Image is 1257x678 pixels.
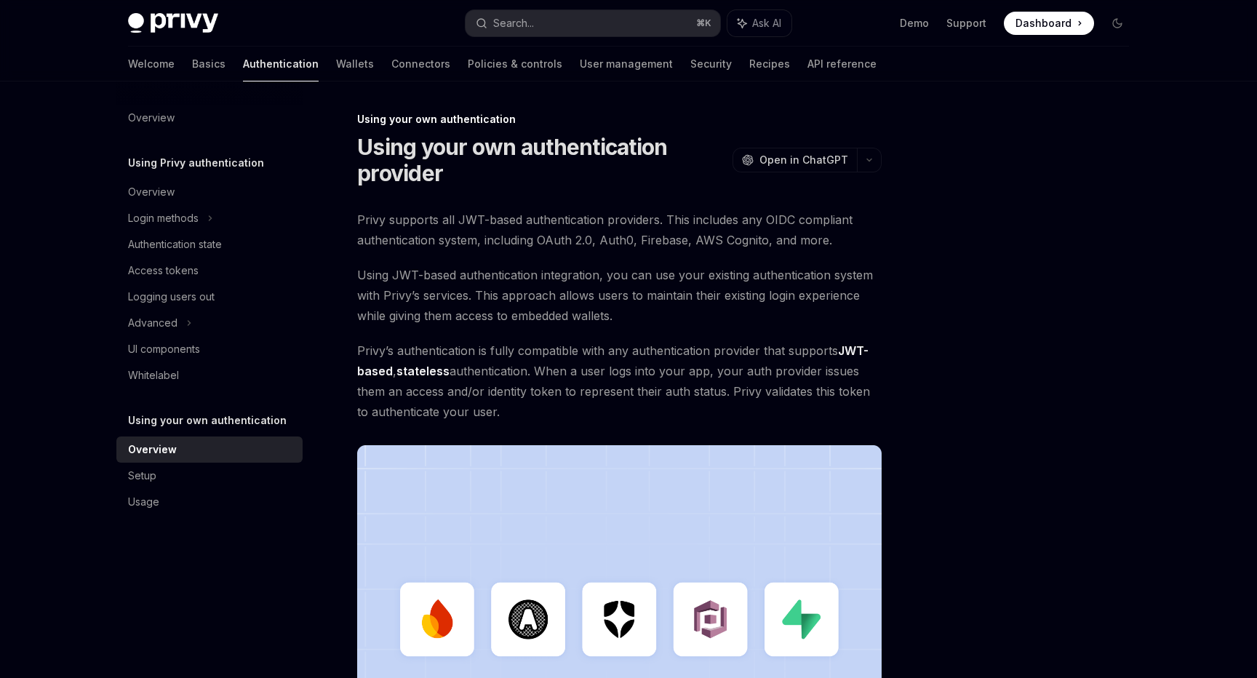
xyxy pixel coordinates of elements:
button: Ask AI [727,10,791,36]
a: Authentication [243,47,319,81]
div: Whitelabel [128,367,179,384]
a: Access tokens [116,258,303,284]
a: Logging users out [116,284,303,310]
span: ⌘ K [696,17,711,29]
h5: Using your own authentication [128,412,287,429]
a: Wallets [336,47,374,81]
a: UI components [116,336,303,362]
a: Support [946,16,986,31]
a: Policies & controls [468,47,562,81]
a: Recipes [749,47,790,81]
span: Dashboard [1015,16,1072,31]
div: Overview [128,183,175,201]
div: Search... [493,15,534,32]
a: Security [690,47,732,81]
a: Basics [192,47,226,81]
span: Privy supports all JWT-based authentication providers. This includes any OIDC compliant authentic... [357,210,882,250]
a: API reference [807,47,877,81]
button: Open in ChatGPT [733,148,857,172]
div: Setup [128,467,156,484]
a: Demo [900,16,929,31]
button: Toggle dark mode [1106,12,1129,35]
div: Login methods [128,210,199,227]
a: Overview [116,179,303,205]
div: Advanced [128,314,177,332]
div: UI components [128,340,200,358]
div: Logging users out [128,288,215,306]
span: Ask AI [752,16,781,31]
h5: Using Privy authentication [128,154,264,172]
a: Dashboard [1004,12,1094,35]
a: Usage [116,489,303,515]
a: Setup [116,463,303,489]
a: stateless [396,364,450,379]
span: Privy’s authentication is fully compatible with any authentication provider that supports , authe... [357,340,882,422]
div: Overview [128,441,177,458]
span: Open in ChatGPT [759,153,848,167]
div: Overview [128,109,175,127]
a: Overview [116,105,303,131]
div: Access tokens [128,262,199,279]
span: Using JWT-based authentication integration, you can use your existing authentication system with ... [357,265,882,326]
a: Whitelabel [116,362,303,388]
div: Authentication state [128,236,222,253]
a: Welcome [128,47,175,81]
a: Connectors [391,47,450,81]
a: User management [580,47,673,81]
div: Using your own authentication [357,112,882,127]
h1: Using your own authentication provider [357,134,727,186]
button: Search...⌘K [466,10,720,36]
a: Authentication state [116,231,303,258]
div: Usage [128,493,159,511]
img: dark logo [128,13,218,33]
a: Overview [116,436,303,463]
